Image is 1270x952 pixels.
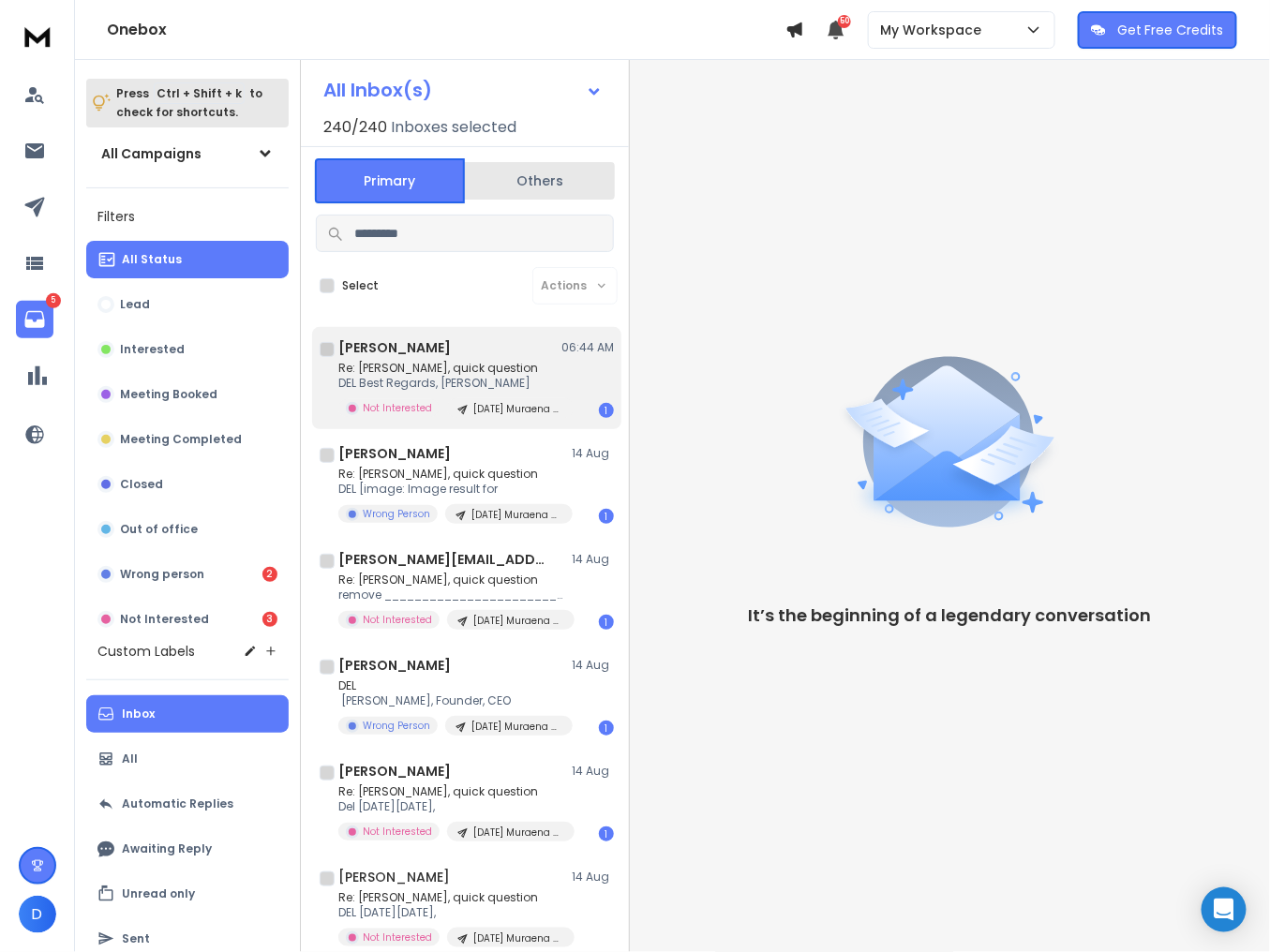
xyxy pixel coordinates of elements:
[323,81,432,99] h1: All Inbox(s)
[86,286,289,323] button: Lead
[338,799,563,814] p: Del [DATE][DATE],
[338,890,563,905] p: Re: [PERSON_NAME], quick question
[473,826,563,840] p: [DATE] Muraena 3rd List
[338,361,563,376] p: Re: [PERSON_NAME], quick question
[19,896,56,933] button: D
[122,841,212,856] p: Awaiting Reply
[338,376,563,391] p: DEL Best Regards, [PERSON_NAME]
[122,707,155,721] p: Inbox
[363,613,432,627] p: Not Interested
[122,886,195,901] p: Unread only
[880,21,989,39] p: My Workspace
[120,477,163,492] p: Closed
[122,252,182,267] p: All Status
[107,19,785,41] h1: Onebox
[308,71,618,109] button: All Inbox(s)
[86,511,289,548] button: Out of office
[120,432,242,447] p: Meeting Completed
[363,825,432,839] p: Not Interested
[262,612,277,627] div: 3
[122,796,233,811] p: Automatic Replies
[599,721,614,736] div: 1
[120,387,217,402] p: Meeting Booked
[338,762,451,781] h1: [PERSON_NAME]
[599,826,614,841] div: 1
[16,301,53,338] a: 5
[473,931,563,945] p: [DATE] Muraena 3rd List
[122,751,138,766] p: All
[86,135,289,172] button: All Campaigns
[86,601,289,638] button: Not Interested3
[572,658,614,673] p: 14 Aug
[86,376,289,413] button: Meeting Booked
[749,602,1152,629] p: It’s the beginning of a legendary conversation
[86,695,289,733] button: Inbox
[471,508,561,522] p: [DATE] Muraena 3rd List
[363,719,430,733] p: Wrong Person
[86,556,289,593] button: Wrong person2
[338,338,451,357] h1: [PERSON_NAME]
[572,870,614,885] p: 14 Aug
[122,931,150,946] p: Sent
[86,203,289,230] h3: Filters
[120,612,209,627] p: Not Interested
[572,764,614,779] p: 14 Aug
[363,507,430,521] p: Wrong Person
[599,403,614,418] div: 1
[315,158,465,203] button: Primary
[46,293,61,308] p: 5
[838,15,851,28] span: 50
[86,740,289,778] button: All
[338,678,563,693] p: DEL
[473,614,563,628] p: [DATE] Muraena 3rd List
[338,482,563,497] p: DEL [image: Image result for
[473,402,563,416] p: [DATE] Muraena 3rd List
[120,522,198,537] p: Out of office
[391,116,516,139] h3: Inboxes selected
[599,509,614,524] div: 1
[342,278,379,293] label: Select
[363,401,432,415] p: Not Interested
[572,552,614,567] p: 14 Aug
[471,720,561,734] p: [DATE] Muraena 3rd List
[116,84,262,122] p: Press to check for shortcuts.
[86,785,289,823] button: Automatic Replies
[1117,21,1224,39] p: Get Free Credits
[101,144,202,163] h1: All Campaigns
[120,297,150,312] p: Lead
[465,160,615,201] button: Others
[338,573,563,588] p: Re: [PERSON_NAME], quick question
[599,615,614,630] div: 1
[86,241,289,278] button: All Status
[323,116,387,139] span: 240 / 240
[338,550,545,569] h1: [PERSON_NAME][EMAIL_ADDRESS][DOMAIN_NAME]
[120,567,204,582] p: Wrong person
[86,830,289,868] button: Awaiting Reply
[338,693,563,708] p: ￼ [PERSON_NAME], Founder, CEO
[338,467,563,482] p: Re: [PERSON_NAME], quick question
[1202,887,1247,932] div: Open Intercom Messenger
[338,905,563,920] p: DEL [DATE][DATE],
[97,642,195,661] h3: Custom Labels
[262,567,277,582] div: 2
[86,421,289,458] button: Meeting Completed
[363,930,432,945] p: Not Interested
[1078,11,1237,49] button: Get Free Credits
[338,656,451,675] h1: [PERSON_NAME]
[154,82,245,104] span: Ctrl + Shift + k
[338,588,563,602] p: remove ________________________________ From: [PERSON_NAME]
[86,875,289,913] button: Unread only
[338,868,450,886] h1: [PERSON_NAME]
[561,340,614,355] p: 06:44 AM
[120,342,185,357] p: Interested
[86,466,289,503] button: Closed
[572,446,614,461] p: 14 Aug
[338,444,451,463] h1: [PERSON_NAME]
[19,19,56,53] img: logo
[338,784,563,799] p: Re: [PERSON_NAME], quick question
[86,331,289,368] button: Interested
